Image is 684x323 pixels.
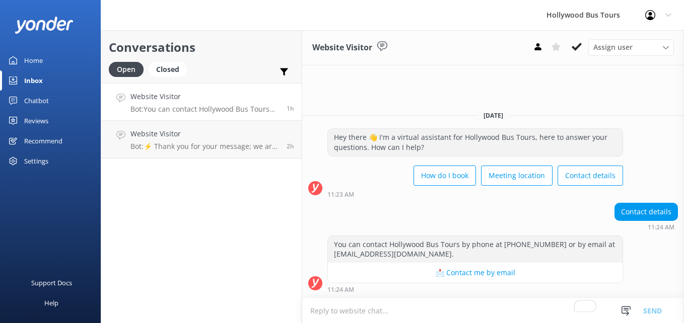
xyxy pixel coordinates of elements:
[302,298,684,323] textarea: To enrich screen reader interactions, please activate Accessibility in Grammarly extension settings
[24,91,49,111] div: Chatbot
[327,286,623,293] div: 11:24am 11-Aug-2025 (UTC -07:00) America/Tijuana
[24,70,43,91] div: Inbox
[328,129,623,155] div: Hey there 👋 I'm a virtual assistant for Hollywood Bus Tours, here to answer your questions. How c...
[149,63,192,74] a: Closed
[109,62,144,77] div: Open
[15,17,73,33] img: yonder-white-logo.png
[327,287,354,293] strong: 11:24 AM
[109,63,149,74] a: Open
[24,131,62,151] div: Recommend
[24,111,48,131] div: Reviews
[327,192,354,198] strong: 11:23 AM
[312,41,372,54] h3: Website Visitor
[24,50,43,70] div: Home
[101,83,302,121] a: Website VisitorBot:You can contact Hollywood Bus Tours by phone at [PHONE_NUMBER] or by email at ...
[24,151,48,171] div: Settings
[287,142,294,150] span: 10:20am 11-Aug-2025 (UTC -07:00) America/Tijuana
[101,121,302,158] a: Website VisitorBot:⚡ Thank you for your message; we are connecting you to a team member who will ...
[614,223,678,230] div: 11:24am 11-Aug-2025 (UTC -07:00) America/Tijuana
[130,128,279,139] h4: Website Visitor
[414,166,476,186] button: How do I book
[558,166,623,186] button: Contact details
[44,293,58,313] div: Help
[109,38,294,57] h2: Conversations
[130,142,279,151] p: Bot: ⚡ Thank you for your message; we are connecting you to a team member who will be with you sh...
[130,105,279,114] p: Bot: You can contact Hollywood Bus Tours by phone at [PHONE_NUMBER] or by email at [EMAIL_ADDRESS...
[615,203,677,220] div: Contact details
[328,236,623,263] div: You can contact Hollywood Bus Tours by phone at [PHONE_NUMBER] or by email at [EMAIL_ADDRESS][DOM...
[481,166,553,186] button: Meeting location
[31,273,72,293] div: Support Docs
[287,104,294,113] span: 11:24am 11-Aug-2025 (UTC -07:00) America/Tijuana
[130,91,279,102] h4: Website Visitor
[477,111,509,120] span: [DATE]
[149,62,187,77] div: Closed
[593,42,633,53] span: Assign user
[327,191,623,198] div: 11:23am 11-Aug-2025 (UTC -07:00) America/Tijuana
[588,39,674,55] div: Assign User
[328,263,623,283] button: 📩 Contact me by email
[648,224,674,230] strong: 11:24 AM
